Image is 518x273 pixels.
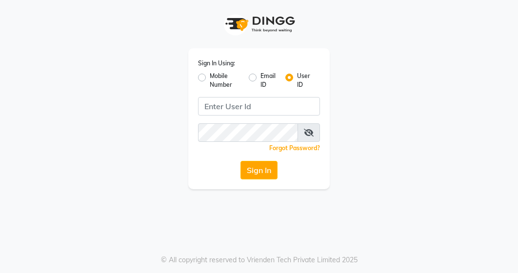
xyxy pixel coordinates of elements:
[198,59,235,68] label: Sign In Using:
[269,144,320,152] a: Forgot Password?
[198,123,298,142] input: Username
[210,72,241,89] label: Mobile Number
[240,161,278,179] button: Sign In
[198,97,320,116] input: Username
[297,72,312,89] label: User ID
[260,72,277,89] label: Email ID
[220,10,298,39] img: logo1.svg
